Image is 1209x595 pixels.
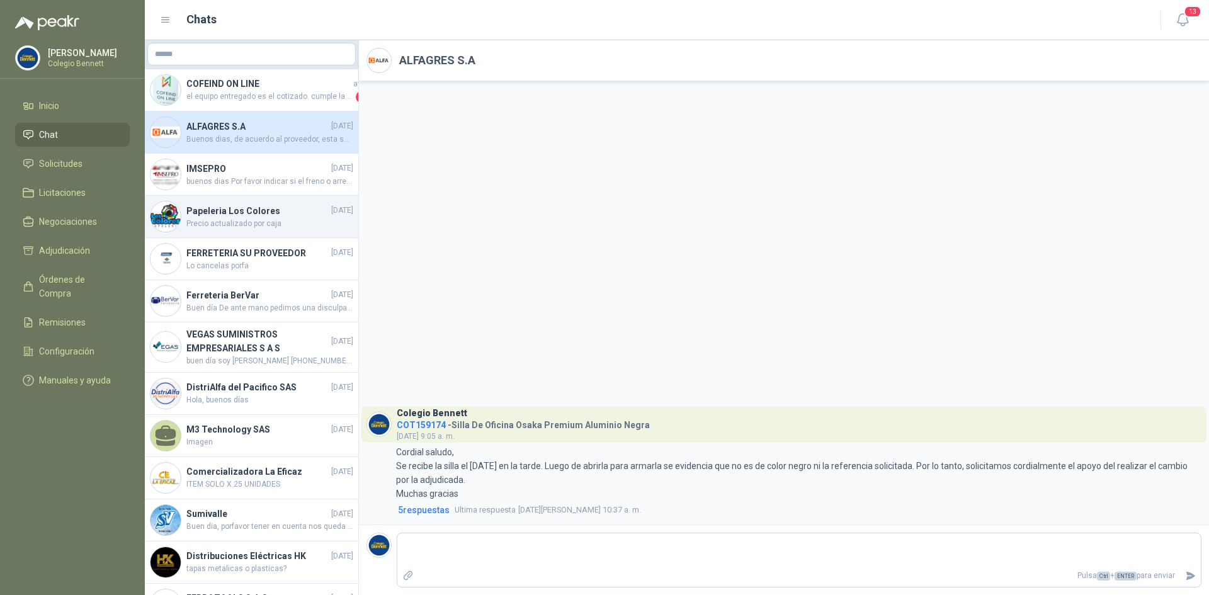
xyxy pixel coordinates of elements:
a: Company LogoIMSEPRO[DATE]buenos dias Por favor indicar si el freno o arrestador en mencion es par... [145,154,358,196]
a: Inicio [15,94,130,118]
span: Lo cancelas porfa [186,260,353,272]
span: Inicio [39,99,59,113]
h4: Papeleria Los Colores [186,204,329,218]
h4: FERRETERIA SU PROVEEDOR [186,246,329,260]
span: tapas metalicas o plasticas? [186,563,353,575]
span: Solicitudes [39,157,82,171]
img: Logo peakr [15,15,79,30]
img: Company Logo [367,48,391,72]
img: Company Logo [150,75,181,105]
h2: ALFAGRES S.A [399,52,475,69]
img: Company Logo [150,547,181,577]
span: Buen día De ante mano pedimos una disculpa por lo sucedido, novedad de la cotizacion el valor es ... [186,302,353,314]
h4: - Silla De Oficina Osaka Premium Aluminio Negra [397,417,650,429]
button: Enviar [1180,565,1201,587]
span: 2 [356,91,368,103]
label: Adjuntar archivos [397,565,419,587]
a: Company LogoFERRETERIA SU PROVEEDOR[DATE]Lo cancelas porfa [145,238,358,280]
span: Negociaciones [39,215,97,229]
h4: Sumivalle [186,507,329,521]
button: 13 [1171,9,1194,31]
span: Configuración [39,344,94,358]
img: Company Logo [150,505,181,535]
span: [DATE] [331,247,353,259]
a: Licitaciones [15,181,130,205]
h4: Comercializadora La Eficaz [186,465,329,479]
img: Company Logo [150,286,181,316]
span: [DATE] [331,508,353,520]
span: [DATE] [331,336,353,348]
span: buenos dias Por favor indicar si el freno o arrestador en mencion es para la linea de vida vertic... [186,176,353,188]
img: Company Logo [150,117,181,147]
span: Buenos dias, de acuerdo al proveedor, esta semana estarán recogiendo la silla. [186,133,353,145]
a: Órdenes de Compra [15,268,130,305]
img: Company Logo [150,378,181,409]
h4: Distribuciones Eléctricas HK [186,549,329,563]
span: el equipo entregado es el cotizado. cumple las caracteriscas enviadas y solicitadas aplica igualm... [186,91,353,103]
img: Company Logo [16,46,40,70]
span: [DATE] 9:05 a. m. [397,432,455,441]
span: COT159174 [397,420,446,430]
img: Company Logo [150,463,181,493]
span: Órdenes de Compra [39,273,118,300]
a: Company LogoFerreteria BerVar[DATE]Buen día De ante mano pedimos una disculpa por lo sucedido, no... [145,280,358,322]
span: [DATE] [331,205,353,217]
span: Manuales y ayuda [39,373,111,387]
a: Company LogoALFAGRES S.A[DATE]Buenos dias, de acuerdo al proveedor, esta semana estarán recogiend... [145,111,358,154]
h4: DistriAlfa del Pacifico SAS [186,380,329,394]
a: Company LogoCOFEIND ON LINEayerel equipo entregado es el cotizado. cumple las caracteriscas envia... [145,69,358,111]
span: Precio actualizado por caja [186,218,353,230]
a: 5respuestasUltima respuesta[DATE][PERSON_NAME] 10:37 a. m. [395,503,1201,517]
img: Company Logo [150,201,181,232]
a: Company LogoVEGAS SUMINISTROS EMPRESARIALES S A S[DATE]buen día soy [PERSON_NAME] [PHONE_NUMBER] ... [145,322,358,373]
span: [DATE] [331,424,353,436]
span: [DATE] [331,550,353,562]
a: Remisiones [15,310,130,334]
h4: VEGAS SUMINISTROS EMPRESARIALES S A S [186,327,329,355]
a: Chat [15,123,130,147]
span: [DATE] [331,162,353,174]
span: ENTER [1115,572,1137,581]
h3: Colegio Bennett [397,410,467,417]
a: Configuración [15,339,130,363]
a: Adjudicación [15,239,130,263]
h1: Chats [186,11,217,28]
p: Pulsa + para enviar [419,565,1181,587]
img: Company Logo [367,533,391,557]
span: [DATE] [331,382,353,394]
span: Hola, buenos días [186,394,353,406]
p: Cordial saludo, Se recibe la silla el [DATE] en la tarde. Luego de abrirla para armarla se eviden... [396,445,1201,501]
a: Company LogoDistribuciones Eléctricas HK[DATE]tapas metalicas o plasticas? [145,541,358,584]
img: Company Logo [150,332,181,362]
span: [DATE] [331,466,353,478]
span: Adjudicación [39,244,90,258]
span: 5 respuesta s [398,503,450,517]
p: [PERSON_NAME] [48,48,127,57]
a: Manuales y ayuda [15,368,130,392]
img: Company Logo [150,159,181,190]
img: Company Logo [150,244,181,274]
span: Buen dia, porfavor tener en cuenta nos queda solo 1 unidad. [186,521,353,533]
a: Negociaciones [15,210,130,234]
a: M3 Technology SAS[DATE]Imagen [145,415,358,457]
span: [DATE] [331,120,353,132]
h4: ALFAGRES S.A [186,120,329,133]
span: buen día soy [PERSON_NAME] [PHONE_NUMBER] whatsapp [186,355,353,367]
a: Company LogoDistriAlfa del Pacifico SAS[DATE]Hola, buenos días [145,373,358,415]
a: Solicitudes [15,152,130,176]
img: Company Logo [367,412,391,436]
p: Colegio Bennett [48,60,127,67]
span: Imagen [186,436,353,448]
h4: IMSEPRO [186,162,329,176]
span: [DATE][PERSON_NAME] 10:37 a. m. [455,504,641,516]
a: Company LogoSumivalle[DATE]Buen dia, porfavor tener en cuenta nos queda solo 1 unidad. [145,499,358,541]
span: ayer [353,78,368,90]
a: Company LogoComercializadora La Eficaz[DATE]ITEM SOLO X 25 UNIDADES [145,457,358,499]
span: Ultima respuesta [455,504,516,516]
h4: COFEIND ON LINE [186,77,351,91]
span: Remisiones [39,315,86,329]
span: ITEM SOLO X 25 UNIDADES [186,479,353,490]
span: [DATE] [331,289,353,301]
a: Company LogoPapeleria Los Colores[DATE]Precio actualizado por caja [145,196,358,238]
span: Ctrl [1097,572,1110,581]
